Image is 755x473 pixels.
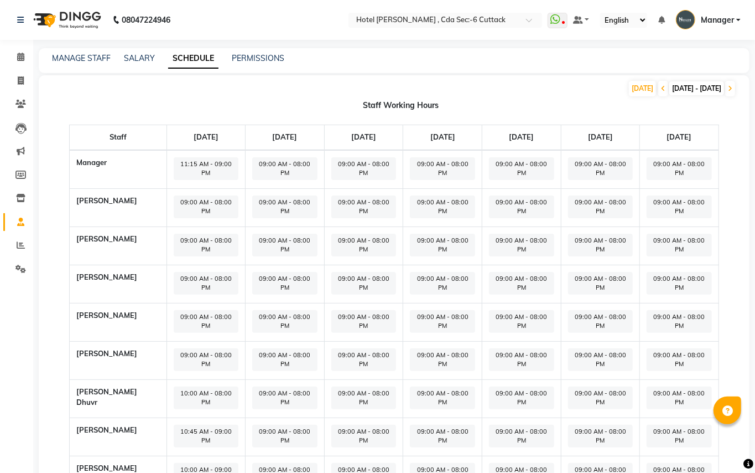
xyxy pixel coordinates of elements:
span: 09:00 AM - 08:00 PM [410,272,475,295]
span: 09:00 AM - 08:00 PM [252,234,317,256]
th: [PERSON_NAME] [69,227,166,265]
span: 09:00 AM - 08:00 PM [647,196,712,218]
span: 09:00 AM - 08:00 PM [647,157,712,180]
span: 09:00 AM - 08:00 PM [647,425,712,448]
span: 10:45 AM - 09:00 PM [174,425,239,448]
span: 09:00 AM - 08:00 PM [489,234,554,256]
th: Manager [69,150,166,189]
span: 09:00 AM - 08:00 PM [647,310,712,333]
span: 09:00 AM - 08:00 PM [331,348,397,371]
th: [DATE] [246,125,325,150]
span: 09:00 AM - 08:00 PM [568,425,633,448]
span: 09:00 AM - 08:00 PM [252,387,317,409]
span: 09:00 AM - 08:00 PM [331,425,397,448]
th: [DATE] [561,125,640,150]
span: 09:00 AM - 08:00 PM [410,234,475,256]
span: 09:00 AM - 08:00 PM [331,196,397,218]
span: 09:00 AM - 08:00 PM [252,425,317,448]
th: [PERSON_NAME] [69,418,166,456]
div: [DATE] [629,81,656,96]
span: 09:00 AM - 08:00 PM [174,234,239,256]
th: [DATE] [640,125,719,150]
span: 09:00 AM - 08:00 PM [252,157,317,180]
span: 09:00 AM - 08:00 PM [410,425,475,448]
span: Manager [701,14,734,26]
th: [DATE] [324,125,403,150]
span: 09:00 AM - 08:00 PM [489,272,554,295]
span: 09:00 AM - 08:00 PM [252,196,317,218]
b: 08047224946 [122,4,170,35]
span: 09:00 AM - 08:00 PM [331,387,397,409]
span: 11:15 AM - 09:00 PM [174,157,239,180]
span: 09:00 AM - 08:00 PM [174,196,239,218]
th: [DATE] [482,125,561,150]
span: 09:00 AM - 08:00 PM [568,234,633,256]
span: 09:00 AM - 08:00 PM [647,387,712,409]
span: 09:00 AM - 08:00 PM [252,310,317,333]
th: [DATE] [403,125,482,150]
span: 09:00 AM - 08:00 PM [331,310,397,333]
span: 09:00 AM - 08:00 PM [410,157,475,180]
span: 09:00 AM - 08:00 PM [647,272,712,295]
span: 09:00 AM - 08:00 PM [568,157,633,180]
span: 09:00 AM - 08:00 PM [331,157,397,180]
span: 09:00 AM - 08:00 PM [410,387,475,409]
a: PERMISSIONS [232,53,284,63]
th: [PERSON_NAME] [69,341,166,379]
span: 09:00 AM - 08:00 PM [489,157,554,180]
th: [PERSON_NAME] [69,303,166,341]
span: 09:00 AM - 08:00 PM [647,234,712,256]
span: 09:00 AM - 08:00 PM [489,348,554,371]
span: 09:00 AM - 08:00 PM [174,348,239,371]
span: 09:00 AM - 08:00 PM [174,310,239,333]
span: 09:00 AM - 08:00 PM [252,348,317,371]
th: [DATE] [166,125,246,150]
a: SCHEDULE [168,49,218,69]
span: 10:00 AM - 08:00 PM [174,387,239,409]
th: [PERSON_NAME] dhuvr [69,379,166,418]
div: Staff Working Hours [52,100,749,111]
span: 09:00 AM - 08:00 PM [410,310,475,333]
span: 09:00 AM - 08:00 PM [331,234,397,256]
span: 09:00 AM - 08:00 PM [647,348,712,371]
a: MANAGE STAFF [52,53,111,63]
img: Manager [676,10,695,29]
span: [DATE] - [DATE] [669,81,724,95]
span: 09:00 AM - 08:00 PM [568,310,633,333]
span: 09:00 AM - 08:00 PM [489,196,554,218]
span: 09:00 AM - 08:00 PM [410,348,475,371]
span: 09:00 AM - 08:00 PM [410,196,475,218]
span: 09:00 AM - 08:00 PM [568,196,633,218]
span: 09:00 AM - 08:00 PM [489,425,554,448]
a: SALARY [124,53,155,63]
span: 09:00 AM - 08:00 PM [252,272,317,295]
th: [PERSON_NAME] [69,188,166,227]
span: 09:00 AM - 08:00 PM [331,272,397,295]
span: 09:00 AM - 08:00 PM [568,272,633,295]
th: Staff [69,125,166,150]
span: 09:00 AM - 08:00 PM [568,387,633,409]
img: logo [28,4,104,35]
span: 09:00 AM - 08:00 PM [489,387,554,409]
span: 09:00 AM - 08:00 PM [489,310,554,333]
th: [PERSON_NAME] [69,265,166,303]
span: 09:00 AM - 08:00 PM [568,348,633,371]
span: 09:00 AM - 08:00 PM [174,272,239,295]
